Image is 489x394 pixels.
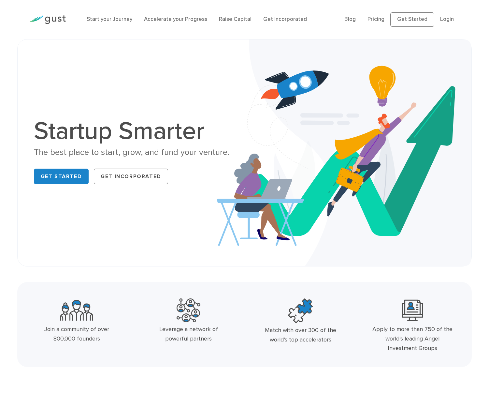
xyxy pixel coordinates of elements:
img: Community Founders [60,298,93,322]
div: Leverage a network of powerful partners [148,325,229,344]
img: Powerful Partners [177,298,200,322]
a: Start your Journey [87,16,132,23]
img: Startup Smarter Hero [217,39,472,266]
a: Accelerate your Progress [144,16,207,23]
a: Get Started [34,169,89,184]
a: Raise Capital [219,16,252,23]
div: Apply to more than 750 of the world’s leading Angel Investment Groups [371,325,453,353]
div: The best place to start, grow, and fund your venture. [34,147,240,158]
a: Get Incorporated [263,16,307,23]
img: Gust Logo [29,15,66,24]
a: Pricing [367,16,384,23]
a: Blog [344,16,356,23]
div: Match with over 300 of the world’s top accelerators [260,326,341,345]
a: Login [440,16,454,23]
h1: Startup Smarter [34,119,240,144]
img: Top Accelerators [288,298,313,323]
a: Get Started [390,12,434,27]
img: Leading Angel Investment [402,298,423,322]
div: Join a community of over 800,000 founders [36,325,118,344]
a: Get Incorporated [94,169,168,184]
